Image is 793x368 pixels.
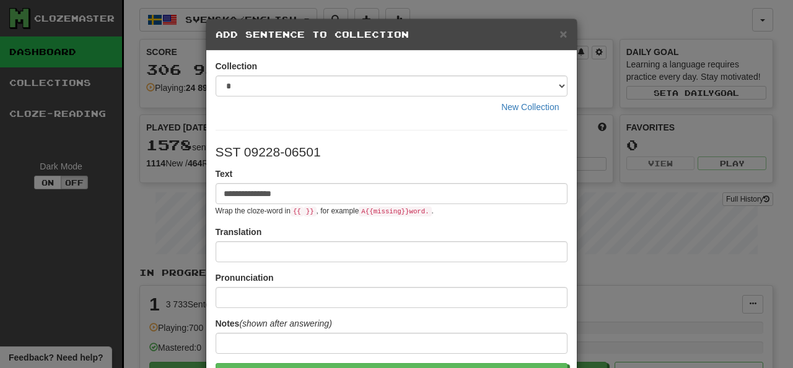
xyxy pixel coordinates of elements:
[216,168,233,180] label: Text
[559,27,567,40] button: Close
[359,207,431,216] code: A {{ missing }} word.
[216,143,567,161] p: SST 09228-06501
[291,207,304,216] code: {{
[216,317,332,330] label: Notes
[216,226,262,238] label: Translation
[239,319,331,328] em: (shown after answering)
[216,207,434,215] small: Wrap the cloze-word in , for example .
[493,96,567,118] button: New Collection
[216,272,274,284] label: Pronunciation
[559,27,567,41] span: ×
[304,207,317,216] code: }}
[216,60,258,72] label: Collection
[216,28,567,41] h5: Add Sentence to Collection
